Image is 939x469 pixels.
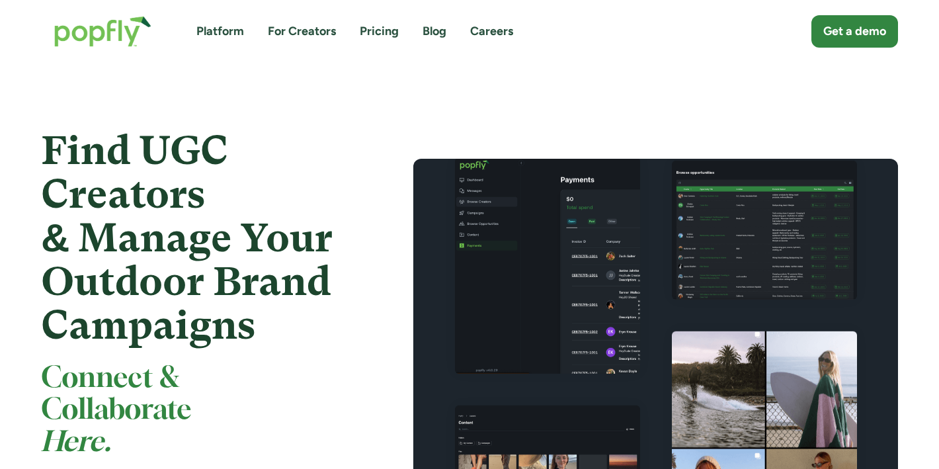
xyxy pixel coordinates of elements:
strong: Find UGC Creators & Manage Your Outdoor Brand Campaigns [41,128,333,348]
h2: Connect & Collaborate [41,363,366,459]
a: Platform [196,23,244,40]
a: home [41,3,165,60]
a: Blog [423,23,446,40]
a: Careers [470,23,513,40]
a: Get a demo [811,15,898,48]
div: Get a demo [823,23,886,40]
em: Here. [41,429,111,456]
a: Pricing [360,23,399,40]
a: For Creators [268,23,336,40]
